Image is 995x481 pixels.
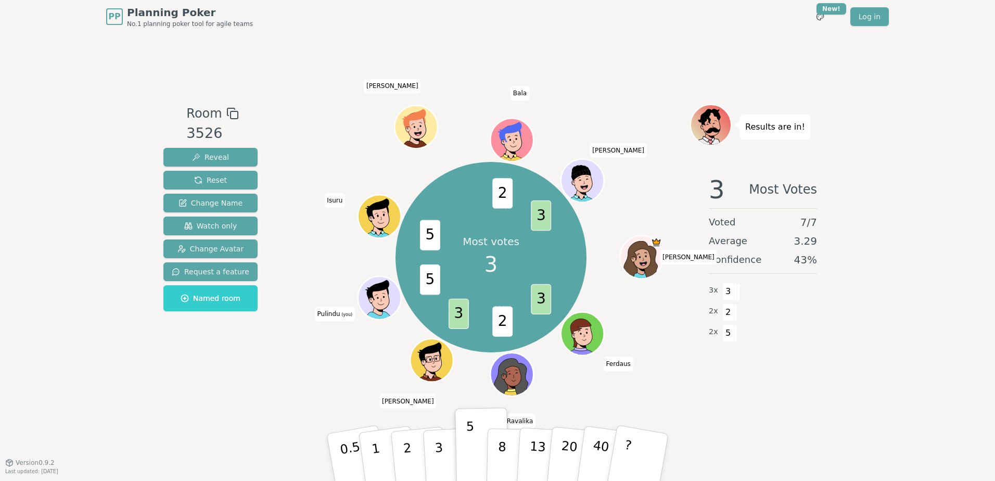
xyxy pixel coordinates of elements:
span: 2 [492,178,513,208]
span: 3 [449,298,469,328]
span: 43 % [794,252,817,267]
button: Version0.9.2 [5,459,55,467]
span: 5 [722,324,734,342]
span: 2 x [709,326,718,338]
a: Log in [850,7,889,26]
span: Confidence [709,252,761,267]
span: Click to change your name [504,414,536,428]
span: Staci is the host [650,237,661,248]
button: Named room [163,285,258,311]
span: No.1 planning poker tool for agile teams [127,20,253,28]
span: Click to change your name [379,394,437,409]
button: Click to change your avatar [359,277,400,318]
span: Room [186,104,222,123]
button: Watch only [163,217,258,235]
a: PPPlanning PokerNo.1 planning poker tool for agile teams [106,5,253,28]
span: Click to change your name [660,250,717,264]
span: PP [108,10,120,23]
button: Change Name [163,194,258,212]
span: Most Votes [749,177,817,202]
div: 3526 [186,123,238,144]
span: 3 [484,249,497,280]
button: Change Avatar [163,239,258,258]
p: Most votes [463,234,519,249]
span: 3 [722,283,734,300]
span: 2 [722,303,734,321]
span: Voted [709,215,736,230]
span: Click to change your name [604,357,633,371]
span: 3 [531,200,551,230]
span: Reveal [192,152,229,162]
span: 5 [420,220,440,250]
span: Click to change your name [511,86,529,100]
span: 3 [709,177,725,202]
span: Request a feature [172,267,249,277]
span: Watch only [184,221,237,231]
span: Change Avatar [177,244,244,254]
button: New! [811,7,830,26]
span: 5 [420,264,440,295]
p: 5 [466,419,475,475]
span: 2 x [709,306,718,317]
span: 3 [531,284,551,314]
button: Request a feature [163,262,258,281]
span: (you) [340,312,353,317]
span: 3 x [709,285,718,296]
span: Reset [194,175,227,185]
span: 3.29 [794,234,817,248]
button: Reveal [163,148,258,167]
span: Click to change your name [364,79,421,93]
span: Change Name [178,198,243,208]
span: 2 [492,306,513,336]
span: Named room [181,293,240,303]
span: Version 0.9.2 [16,459,55,467]
p: Results are in! [745,120,805,134]
button: Reset [163,171,258,189]
span: Click to change your name [590,143,647,158]
span: 7 / 7 [800,215,817,230]
span: Planning Poker [127,5,253,20]
span: Last updated: [DATE] [5,469,58,474]
span: Click to change your name [324,193,345,208]
span: Average [709,234,747,248]
span: Click to change your name [315,307,355,321]
div: New! [817,3,846,15]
